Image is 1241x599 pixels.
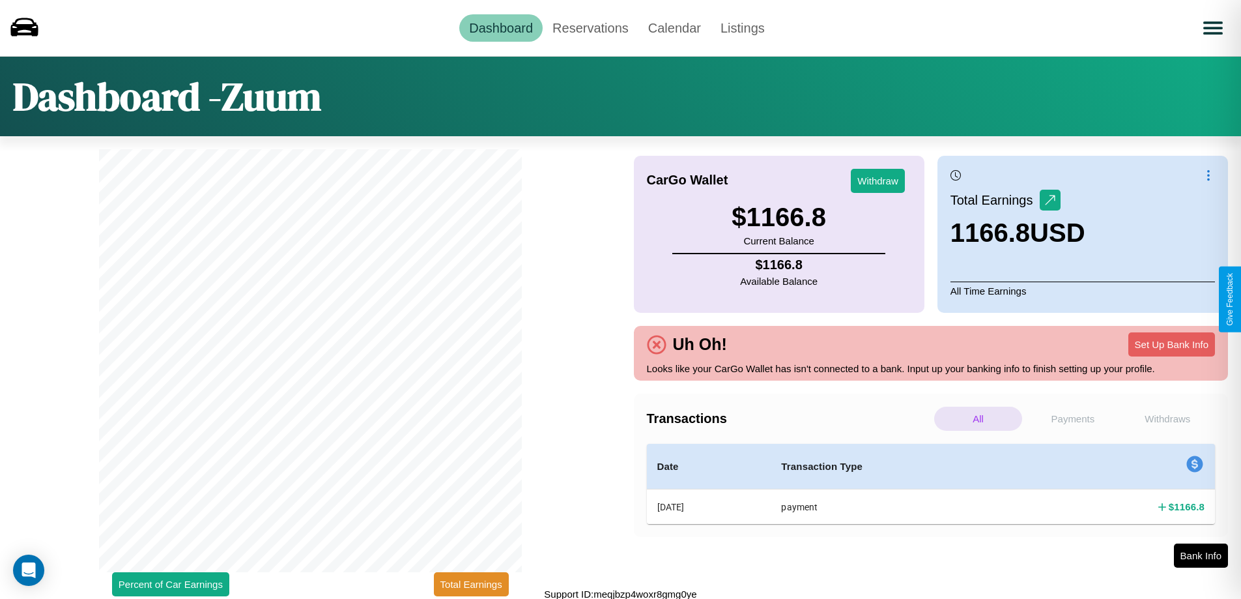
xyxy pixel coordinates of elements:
button: Total Earnings [434,572,509,596]
th: payment [771,489,1034,525]
h4: Transactions [647,411,931,426]
h3: 1166.8 USD [950,218,1085,248]
a: Dashboard [459,14,543,42]
th: [DATE] [647,489,771,525]
h4: CarGo Wallet [647,173,728,188]
button: Percent of Car Earnings [112,572,229,596]
a: Calendar [638,14,711,42]
button: Withdraw [851,169,905,193]
h4: $ 1166.8 [1169,500,1205,514]
a: Reservations [543,14,638,42]
p: Available Balance [740,272,818,290]
p: All Time Earnings [950,282,1215,300]
div: Open Intercom Messenger [13,555,44,586]
h4: Date [657,459,761,475]
h4: Uh Oh! [666,335,734,354]
button: Set Up Bank Info [1128,332,1215,357]
h4: $ 1166.8 [740,257,818,272]
h4: Transaction Type [781,459,1024,475]
p: Withdraws [1124,407,1212,431]
div: Give Feedback [1225,273,1234,326]
table: simple table [647,444,1216,524]
p: Current Balance [732,232,826,250]
p: Payments [1029,407,1117,431]
p: Looks like your CarGo Wallet has isn't connected to a bank. Input up your banking info to finish ... [647,360,1216,377]
h3: $ 1166.8 [732,203,826,232]
p: All [934,407,1022,431]
button: Open menu [1195,10,1231,46]
p: Total Earnings [950,188,1040,212]
a: Listings [711,14,775,42]
button: Bank Info [1174,544,1228,568]
h1: Dashboard - Zuum [13,70,321,123]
